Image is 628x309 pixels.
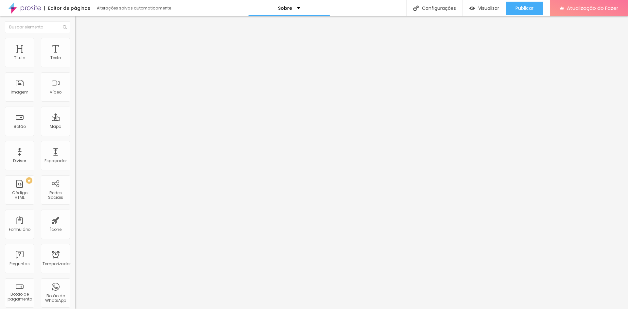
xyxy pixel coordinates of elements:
font: Botão de pagamento [8,291,32,301]
font: Título [14,55,25,60]
font: Publicar [515,5,533,11]
iframe: Editor [75,16,628,309]
font: Configurações [422,5,456,11]
font: Formulário [9,227,30,232]
font: Redes Sociais [48,190,63,200]
font: Mapa [50,124,61,129]
font: Divisor [13,158,26,163]
font: Ícone [50,227,61,232]
font: Alterações salvas automaticamente [97,5,171,11]
img: view-1.svg [469,6,475,11]
button: Publicar [506,2,543,15]
font: Botão do WhatsApp [45,293,66,303]
button: Visualizar [463,2,506,15]
font: Sobre [278,5,292,11]
font: Vídeo [50,89,61,95]
font: Atualização do Fazer [567,5,618,11]
img: Ícone [63,25,67,29]
font: Perguntas [9,261,30,266]
img: Ícone [413,6,419,11]
font: Imagem [11,89,28,95]
font: Código HTML [12,190,27,200]
font: Espaçador [44,158,67,163]
font: Texto [50,55,61,60]
font: Editor de páginas [48,5,90,11]
font: Temporizador [43,261,71,266]
font: Botão [14,124,26,129]
input: Buscar elemento [5,21,70,33]
font: Visualizar [478,5,499,11]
